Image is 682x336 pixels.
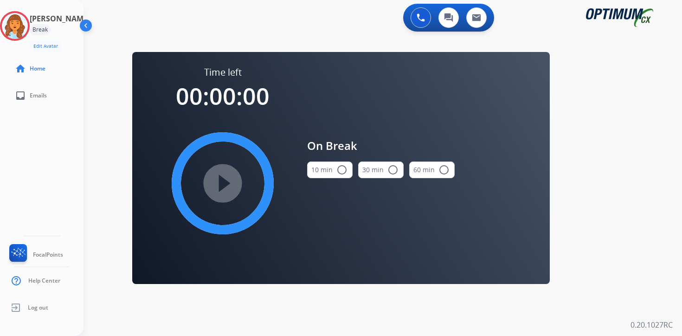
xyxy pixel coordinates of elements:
[336,164,347,175] mat-icon: radio_button_unchecked
[204,66,242,79] span: Time left
[2,13,28,39] img: avatar
[28,304,48,311] span: Log out
[7,244,63,265] a: FocalPoints
[358,162,404,178] button: 30 min
[28,277,60,284] span: Help Center
[176,80,270,112] span: 00:00:00
[631,319,673,330] p: 0.20.1027RC
[30,13,90,24] h3: [PERSON_NAME]
[30,65,45,72] span: Home
[438,164,450,175] mat-icon: radio_button_unchecked
[307,137,455,154] span: On Break
[409,162,455,178] button: 60 min
[30,24,51,35] div: Break
[30,92,47,99] span: Emails
[33,251,63,258] span: FocalPoints
[30,41,62,52] button: Edit Avatar
[307,162,353,178] button: 10 min
[15,63,26,74] mat-icon: home
[387,164,399,175] mat-icon: radio_button_unchecked
[15,90,26,101] mat-icon: inbox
